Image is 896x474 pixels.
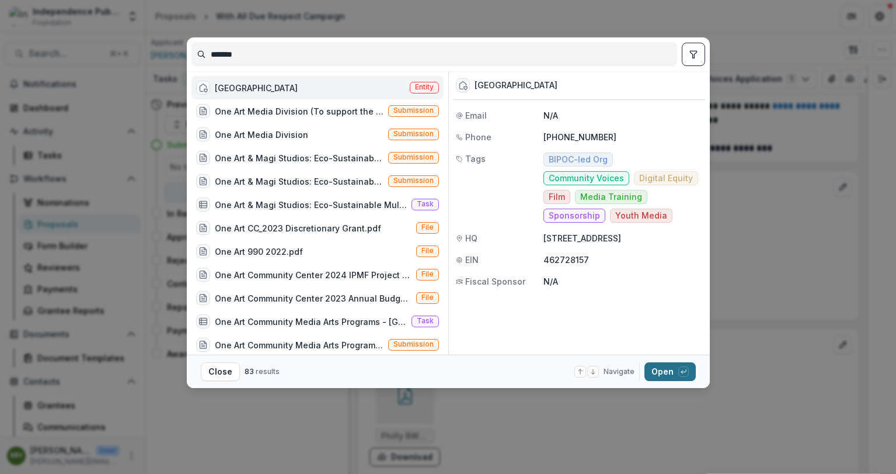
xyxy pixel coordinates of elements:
[465,254,479,266] span: EIN
[215,129,308,141] div: One Art Media Division
[421,270,434,278] span: File
[543,131,703,143] p: [PHONE_NUMBER]
[465,131,491,143] span: Phone
[215,316,407,328] div: One Art Community Media Arts Programs - [GEOGRAPHIC_DATA]
[549,174,624,184] span: Community Voices
[604,366,634,377] span: Navigate
[201,362,240,381] button: Close
[393,106,434,115] span: Submission
[421,247,434,255] span: File
[549,155,608,165] span: BIPOC-led Org
[393,153,434,161] span: Submission
[639,174,693,184] span: Digital Equity
[256,367,280,376] span: results
[215,152,383,164] div: One Art & Magi Studios: Eco-Sustainable Multimedia Lab for the Future (To promote healing and sel...
[475,81,557,91] div: [GEOGRAPHIC_DATA]
[245,367,254,376] span: 83
[415,83,434,91] span: Entity
[215,199,407,211] div: One Art & Magi Studios: Eco-Sustainable Multimedia Lab for the Future - One Art Community Center
[417,317,434,325] span: Task
[465,109,487,122] span: Email
[543,275,703,288] p: N/A
[465,232,477,244] span: HQ
[549,211,600,221] span: Sponsorship
[549,192,565,202] span: Film
[615,211,667,221] span: Youth Media
[417,200,434,208] span: Task
[215,292,412,305] div: One Art Community Center 2023 Annual Budget.xlsx
[465,153,486,165] span: Tags
[644,362,696,381] button: Open
[393,177,434,185] span: Submission
[215,245,303,258] div: One Art 990 2022.pdf
[215,222,381,234] div: One Art CC_2023 Discretionary Grant.pdf
[543,254,703,266] p: 462728157
[215,269,412,281] div: One Art Community Center 2024 IPMF Project Budget.pdf
[215,82,298,94] div: [GEOGRAPHIC_DATA]
[421,223,434,231] span: File
[421,293,434,302] span: File
[465,275,525,288] span: Fiscal Sponsor
[393,130,434,138] span: Submission
[543,109,703,122] p: N/A
[682,43,705,66] button: toggle filters
[393,340,434,348] span: Submission
[215,175,383,188] div: One Art & Magi Studios: Eco-Sustainable Multimedia Lab for the Future (To promote healing and sel...
[543,232,703,244] p: [STREET_ADDRESS]
[580,192,642,202] span: Media Training
[215,339,383,351] div: One Art Community Media Arts Programs (Proposal Description (Summarize your request in 1-2 senten...
[215,105,383,117] div: One Art Media Division (To support the completion of One Art Media Division's Urban Survival Skil...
